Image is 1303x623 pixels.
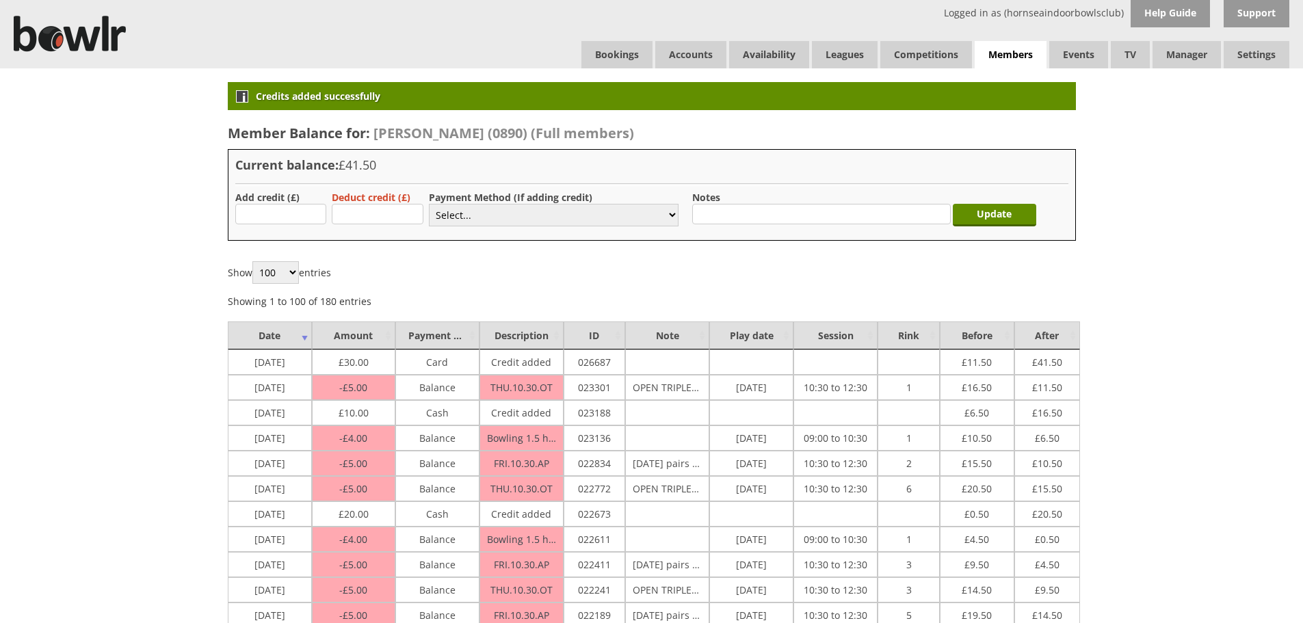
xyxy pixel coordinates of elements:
span: Manager [1153,41,1221,68]
select: Showentries [252,261,299,284]
td: Balance [395,577,479,602]
a: Competitions [880,41,972,68]
td: [DATE] [228,375,312,400]
td: 1 [878,375,939,400]
td: [DATE] [709,552,793,577]
td: [DATE] [228,577,312,602]
td: 023136 [564,425,625,451]
td: 3 [878,577,939,602]
span: 14.50 [1032,605,1062,622]
span: 5.00 [339,381,367,394]
td: After : activate to sort column ascending [1014,321,1080,349]
span: 20.50 [962,479,992,495]
label: Payment Method (If adding credit) [429,191,592,204]
span: 4.50 [964,529,989,546]
td: 022241 [564,577,625,602]
td: 09:00 to 10:30 [793,527,878,552]
td: 10:30 to 12:30 [793,451,878,476]
td: Balance [395,552,479,577]
td: [DATE] [709,577,793,602]
td: Play date : activate to sort column ascending [709,321,793,349]
td: Rink : activate to sort column ascending [878,321,939,349]
td: FRI.10.30.AP [479,552,564,577]
td: Payment Method : activate to sort column ascending [395,321,479,349]
td: [DATE] [709,527,793,552]
td: Bowling 1.5 hrs [479,527,564,552]
a: Leagues [812,41,878,68]
span: 11.50 [1032,377,1062,394]
span: 4.50 [1035,555,1059,571]
span: 0.50 [964,504,989,520]
td: Session : activate to sort column ascending [793,321,878,349]
span: 16.50 [1032,403,1062,419]
span: Accounts [655,41,726,68]
span: TV [1111,41,1150,68]
td: Note : activate to sort column ascending [625,321,709,349]
td: Date : activate to sort column ascending [228,321,312,349]
a: [PERSON_NAME] (0890) (Full members) [370,124,634,142]
span: Members [975,41,1047,69]
td: [DATE] pairs 10.30am [625,451,709,476]
span: 41.50 [1032,352,1062,369]
span: 4.00 [339,533,367,546]
td: [DATE] [228,552,312,577]
td: OPEN TRIPLES THURS 10-30 [625,476,709,501]
span: 4.00 [339,432,367,445]
td: [DATE] [228,527,312,552]
td: 022834 [564,451,625,476]
td: 6 [878,476,939,501]
span: 10.50 [1032,453,1062,470]
span: 19.50 [962,605,992,622]
td: 1 [878,425,939,451]
td: 022411 [564,552,625,577]
td: [DATE] [228,501,312,527]
td: Description : activate to sort column ascending [479,321,564,349]
span: 16.50 [962,377,992,394]
div: Credits added successfully [228,82,1076,110]
span: 0.50 [1035,529,1059,546]
td: Balance [395,527,479,552]
span: 11.50 [962,352,992,369]
td: Balance [395,375,479,400]
td: 022611 [564,527,625,552]
span: 5.00 [339,558,367,571]
td: 023301 [564,375,625,400]
td: Balance [395,425,479,451]
span: Settings [1224,41,1289,68]
span: 5.00 [339,583,367,596]
td: Cash [395,501,479,527]
span: 30.00 [339,352,369,369]
td: 2 [878,451,939,476]
span: [PERSON_NAME] (0890) (Full members) [373,124,634,142]
label: Deduct credit (£) [332,191,410,204]
span: 9.50 [1035,580,1059,596]
td: [DATE] [709,375,793,400]
td: Bowling 1.5 hrs [479,425,564,451]
td: Balance [395,476,479,501]
td: 10:30 to 12:30 [793,375,878,400]
span: 20.50 [1032,504,1062,520]
a: Bookings [581,41,653,68]
span: 20.00 [339,504,369,520]
td: Before : activate to sort column ascending [940,321,1014,349]
td: 10:30 to 12:30 [793,577,878,602]
td: THU.10.30.OT [479,476,564,501]
td: 3 [878,552,939,577]
td: 09:00 to 10:30 [793,425,878,451]
td: 022673 [564,501,625,527]
td: ID : activate to sort column ascending [564,321,625,349]
h2: Member Balance for: [228,124,1076,142]
input: Update [953,204,1036,226]
td: Amount : activate to sort column ascending [312,321,395,349]
td: [DATE] [228,476,312,501]
td: OPEN TRIPLES THURS 10-30 [625,375,709,400]
td: THU.10.30.OT [479,577,564,602]
td: THU.10.30.OT [479,375,564,400]
td: [DATE] [228,349,312,375]
td: [DATE] [228,425,312,451]
label: Notes [692,191,720,204]
td: [DATE] [228,400,312,425]
label: Add credit (£) [235,191,300,204]
td: Cash [395,400,479,425]
td: Credit added [479,501,564,527]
